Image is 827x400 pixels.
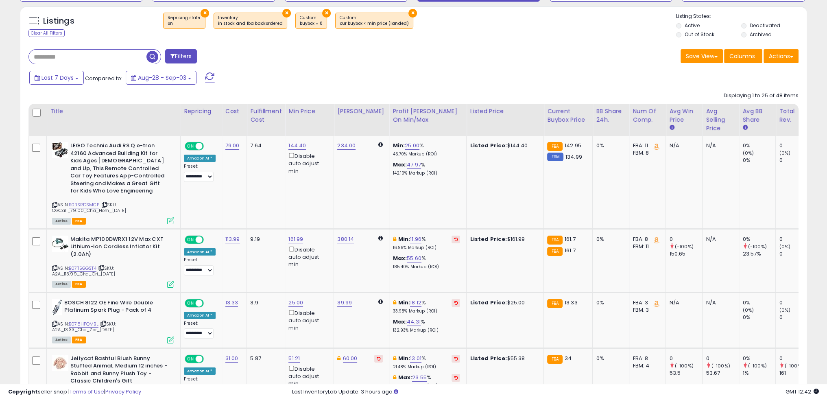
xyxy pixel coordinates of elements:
[724,49,762,63] button: Columns
[203,236,216,243] span: OFF
[225,299,238,307] a: 13.33
[742,150,754,156] small: (0%)
[748,363,767,369] small: (-100%)
[669,142,696,149] div: N/A
[393,308,460,314] p: 33.98% Markup (ROI)
[779,236,812,243] div: 0
[742,355,775,362] div: 0%
[225,235,240,243] a: 113.99
[729,52,755,60] span: Columns
[292,388,819,396] div: Last InventoryLab Update: 3 hours ago.
[393,107,463,124] div: Profit [PERSON_NAME] on Min/Max
[407,161,421,169] a: 47.97
[282,9,291,17] button: ×
[742,124,747,131] small: Avg BB Share.
[393,318,407,326] b: Max:
[85,74,122,82] span: Compared to:
[250,142,279,149] div: 7.64
[393,170,460,176] p: 142.10% Markup (ROI)
[764,49,799,63] button: Actions
[565,235,576,243] span: 161.7
[72,218,86,225] span: FBA
[706,107,735,133] div: Avg Selling Price
[398,354,410,362] b: Min:
[565,247,576,254] span: 161.7
[203,355,216,362] span: OFF
[685,22,700,29] label: Active
[340,21,409,26] div: cur buybox < min price (landed)
[742,236,775,243] div: 0%
[711,363,730,369] small: (-100%)
[64,299,163,316] b: BOSCH 8122 OE Fine Wire Double Platinum Spark Plug - Pack of 4
[742,142,775,149] div: 0%
[596,236,623,243] div: 0%
[547,236,562,245] small: FBA
[470,235,507,243] b: Listed Price:
[742,307,754,313] small: (0%)
[69,321,98,328] a: B078HPQMBL
[52,236,174,287] div: ASIN:
[410,235,421,243] a: 11.96
[184,164,216,182] div: Preset:
[70,142,169,197] b: LEGO Technic Audi RS Q e-tron 42160 Advanced Building Kit for Kids Ages [DEMOGRAPHIC_DATA] and Up...
[184,367,216,375] div: Amazon AI *
[779,355,812,362] div: 0
[52,236,68,252] img: 4150NbwyBhL._SL40_.jpg
[565,153,582,161] span: 134.99
[393,374,460,389] div: %
[470,354,507,362] b: Listed Price:
[138,74,186,82] span: Aug-28 - Sep-03
[706,299,733,306] div: N/A
[779,157,812,164] div: 0
[288,308,327,332] div: Disable auto adjust min
[393,299,460,314] div: %
[398,299,410,306] b: Min:
[203,299,216,306] span: OFF
[633,299,659,306] div: FBA: 3
[779,314,812,321] div: 0
[750,22,780,29] label: Deactivated
[742,157,775,164] div: 0%
[70,236,169,260] b: Makita MP100DWRX1 12V Max CXT Lithium-Ion Cordless Inflator Kit (2.0Ah)
[706,369,739,377] div: 53.67
[52,299,62,315] img: 41FIKSyYuiL._SL40_.jpg
[52,337,71,343] span: All listings currently available for purchase on Amazon
[407,254,421,262] a: 55.60
[393,161,407,168] b: Max:
[250,236,279,243] div: 9.19
[393,264,460,270] p: 185.40% Markup (ROI)
[389,104,467,136] th: The percentage added to the cost of goods (COGS) that forms the calculator for Min & Max prices.
[8,388,141,396] div: seller snap | |
[565,142,581,149] span: 142.95
[470,142,537,149] div: $144.40
[706,142,733,149] div: N/A
[52,281,71,288] span: All listings currently available for purchase on Amazon
[184,155,216,162] div: Amazon AI *
[779,150,790,156] small: (0%)
[343,354,358,363] a: 60.00
[393,245,460,251] p: 16.99% Markup (ROI)
[785,363,803,369] small: (-100%)
[398,235,410,243] b: Min:
[742,314,775,321] div: 0%
[225,107,244,116] div: Cost
[408,9,417,17] button: ×
[410,354,421,363] a: 13.01
[393,318,460,333] div: %
[706,355,739,362] div: 0
[669,250,702,258] div: 150.65
[779,299,812,306] div: 0
[547,142,562,151] small: FBA
[29,71,84,85] button: Last 7 Days
[669,124,674,131] small: Avg Win Price.
[412,374,427,382] a: 23.55
[405,142,419,150] a: 25.00
[669,236,702,243] div: 0
[410,299,421,307] a: 18.12
[28,29,65,37] div: Clear All Filters
[676,13,807,20] p: Listing States:
[393,142,405,149] b: Min:
[185,236,196,243] span: ON
[185,299,196,306] span: ON
[596,355,623,362] div: 0%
